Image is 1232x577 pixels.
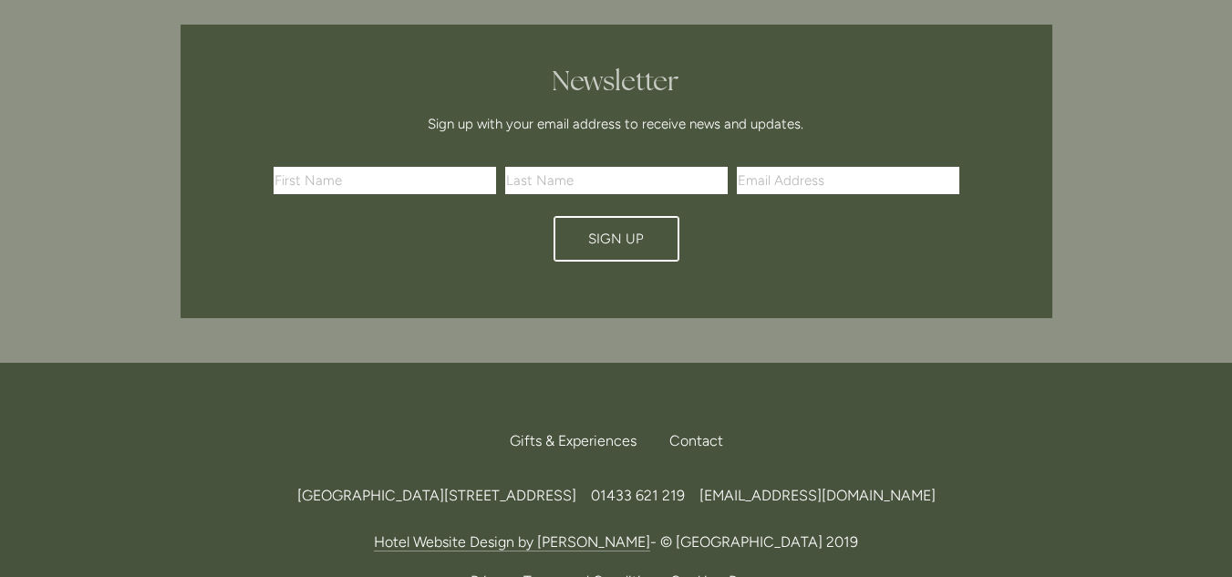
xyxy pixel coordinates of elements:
[181,530,1052,554] p: - © [GEOGRAPHIC_DATA] 2019
[554,216,679,262] button: Sign Up
[505,167,728,194] input: Last Name
[280,113,953,135] p: Sign up with your email address to receive news and updates.
[737,167,959,194] input: Email Address
[588,231,644,247] span: Sign Up
[280,65,953,98] h2: Newsletter
[374,533,650,551] a: Hotel Website Design by [PERSON_NAME]
[510,421,651,461] a: Gifts & Experiences
[297,487,576,504] span: [GEOGRAPHIC_DATA][STREET_ADDRESS]
[699,487,936,504] a: [EMAIL_ADDRESS][DOMAIN_NAME]
[655,421,723,461] div: Contact
[274,167,496,194] input: First Name
[510,432,637,449] span: Gifts & Experiences
[591,487,685,504] span: 01433 621 219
